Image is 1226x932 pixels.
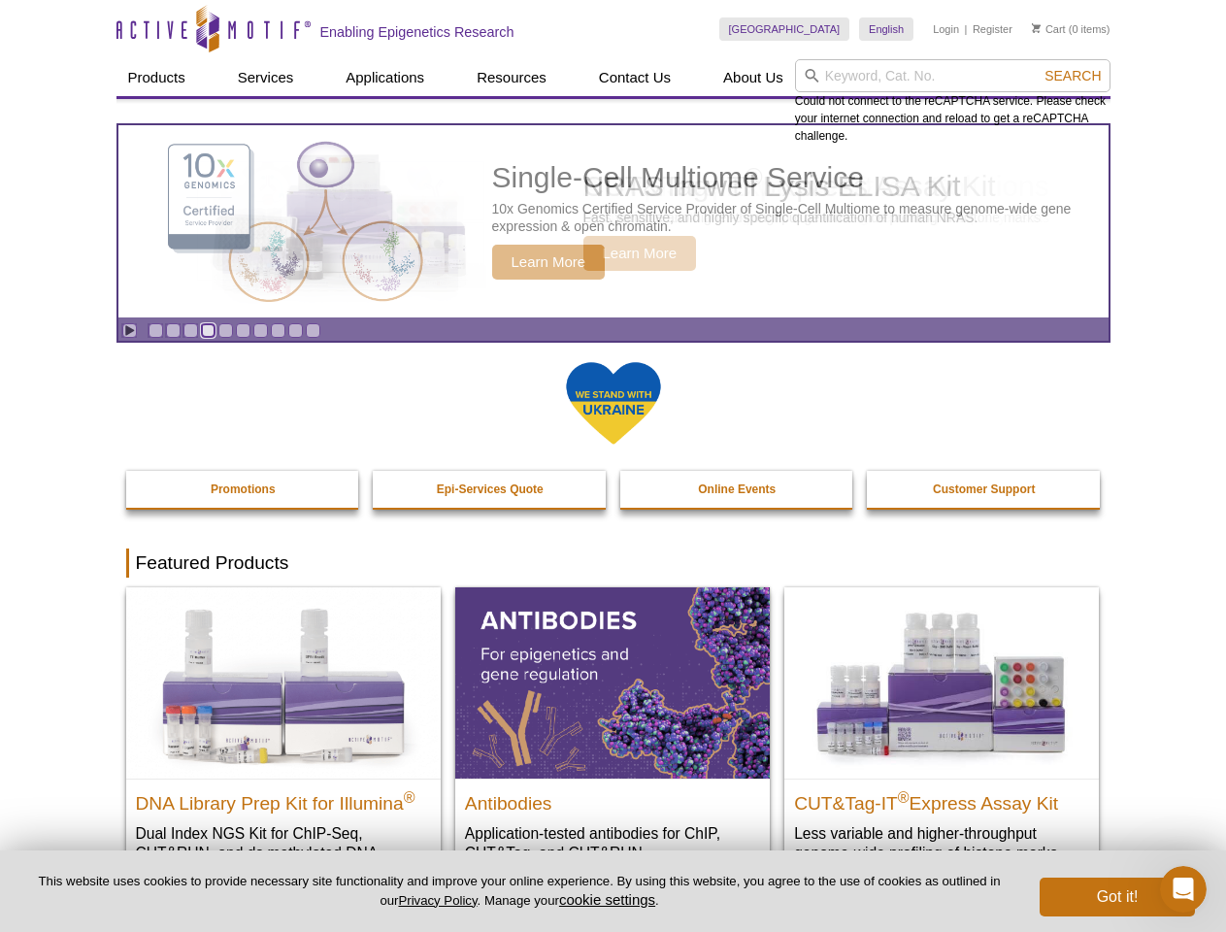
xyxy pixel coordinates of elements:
a: Go to slide 5 [218,323,233,338]
p: Less variable and higher-throughput genome-wide profiling of histone marks​. [794,823,1089,863]
a: Go to slide 8 [271,323,285,338]
iframe: Intercom live chat [1160,866,1207,913]
p: This website uses cookies to provide necessary site functionality and improve your online experie... [31,873,1008,910]
a: All Antibodies Antibodies Application-tested antibodies for ChIP, CUT&Tag, and CUT&RUN. [455,587,770,882]
a: Register [973,22,1012,36]
strong: Promotions [211,483,276,496]
p: Application-tested antibodies for ChIP, CUT&Tag, and CUT&RUN. [465,823,760,863]
a: Contact Us [587,59,682,96]
h2: Single-Cell Multiome Service [492,163,1099,192]
a: Go to slide 7 [253,323,268,338]
strong: Customer Support [933,483,1035,496]
strong: Epi-Services Quote [437,483,544,496]
a: Go to slide 10 [306,323,320,338]
a: Products [116,59,197,96]
a: CUT&Tag-IT® Express Assay Kit CUT&Tag-IT®Express Assay Kit Less variable and higher-throughput ge... [784,587,1099,882]
input: Keyword, Cat. No. [795,59,1110,92]
a: Online Events [620,471,855,508]
a: Resources [465,59,558,96]
button: cookie settings [559,891,655,908]
a: Go to slide 4 [201,323,215,338]
li: | [965,17,968,41]
a: Customer Support [867,471,1102,508]
img: DNA Library Prep Kit for Illumina [126,587,441,778]
a: Go to slide 9 [288,323,303,338]
a: English [859,17,913,41]
a: About Us [712,59,795,96]
a: Single-Cell Multiome Service Single-Cell Multiome Service 10x Genomics Certified Service Provider... [118,125,1109,317]
a: Login [933,22,959,36]
article: Single-Cell Multiome Service [118,125,1109,317]
img: All Antibodies [455,587,770,778]
img: CUT&Tag-IT® Express Assay Kit [784,587,1099,778]
a: Go to slide 6 [236,323,250,338]
h2: CUT&Tag-IT Express Assay Kit [794,784,1089,814]
a: Cart [1032,22,1066,36]
img: Single-Cell Multiome Service [149,133,441,311]
img: Your Cart [1032,23,1041,33]
h2: Enabling Epigenetics Research [320,23,514,41]
p: Dual Index NGS Kit for ChIP-Seq, CUT&RUN, and ds methylated DNA assays. [136,823,431,882]
p: 10x Genomics Certified Service Provider of Single-Cell Multiome to measure genome-wide gene expre... [492,200,1099,235]
div: Could not connect to the reCAPTCHA service. Please check your internet connection and reload to g... [795,59,1110,145]
img: We Stand With Ukraine [565,360,662,447]
a: Services [226,59,306,96]
h2: Featured Products [126,549,1101,578]
li: (0 items) [1032,17,1110,41]
sup: ® [898,788,910,805]
a: [GEOGRAPHIC_DATA] [719,17,850,41]
button: Search [1039,67,1107,84]
sup: ® [404,788,415,805]
a: Epi-Services Quote [373,471,608,508]
a: Privacy Policy [398,893,477,908]
a: Go to slide 2 [166,323,181,338]
span: Learn More [492,245,606,280]
a: Applications [334,59,436,96]
a: Promotions [126,471,361,508]
button: Got it! [1040,878,1195,916]
strong: Online Events [698,483,776,496]
h2: DNA Library Prep Kit for Illumina [136,784,431,814]
a: Go to slide 1 [149,323,163,338]
span: Search [1044,68,1101,83]
h2: Antibodies [465,784,760,814]
a: DNA Library Prep Kit for Illumina DNA Library Prep Kit for Illumina® Dual Index NGS Kit for ChIP-... [126,587,441,901]
a: Toggle autoplay [122,323,137,338]
a: Go to slide 3 [183,323,198,338]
